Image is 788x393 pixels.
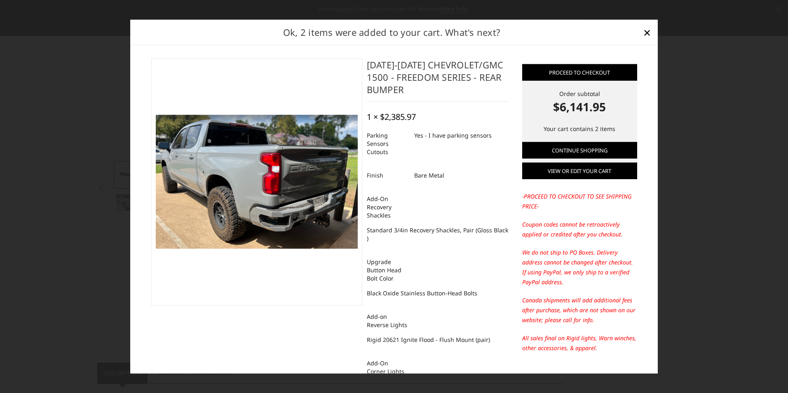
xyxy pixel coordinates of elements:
[367,112,416,122] div: 1 × $2,385.97
[367,128,408,159] dt: Parking Sensors Cutouts
[367,356,408,379] dt: Add-On Corner Lights
[522,220,637,239] p: Coupon codes cannot be retroactively applied or credited after you checkout.
[367,168,408,182] dt: Finish
[640,26,654,39] a: Close
[414,128,492,143] dd: Yes - I have parking sensors
[522,333,637,353] p: All sales final on Rigid lights, Warn winches, other accessories, & apparel.
[522,98,637,115] strong: $6,141.95
[643,23,651,41] span: ×
[522,124,637,133] p: Your cart contains 2 items
[522,192,637,211] p: -PROCEED TO CHECKOUT TO SEE SHIPPING PRICE-
[522,64,637,80] a: Proceed to checkout
[143,26,640,39] h2: Ok, 2 items were added to your cart. What's next?
[522,248,637,287] p: We do not ship to PO Boxes. Delivery address cannot be changed after checkout. If using PayPal, w...
[522,295,637,325] p: Canada shipments will add additional fees after purchase, which are not shown on our website; ple...
[522,163,637,179] a: View or edit your cart
[367,332,490,347] dd: Rigid 20621 Ignite Flood - Flush Mount (pair)
[367,285,477,300] dd: Black Oxide Stainless Button-Head Bolts
[367,191,408,222] dt: Add-On Recovery Shackles
[367,222,509,246] dd: Standard 3/4in Recovery Shackles, Pair (Gloss Black )
[522,142,637,158] a: Continue Shopping
[367,58,509,101] h4: [DATE]-[DATE] Chevrolet/GMC 1500 - Freedom Series - Rear Bumper
[367,309,408,332] dt: Add-on Reverse Lights
[156,115,358,248] img: 2019-2025 Chevrolet/GMC 1500 - Freedom Series - Rear Bumper
[367,254,408,285] dt: Upgrade Button Head Bolt Color
[414,168,444,182] dd: Bare Metal
[522,89,637,115] div: Order subtotal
